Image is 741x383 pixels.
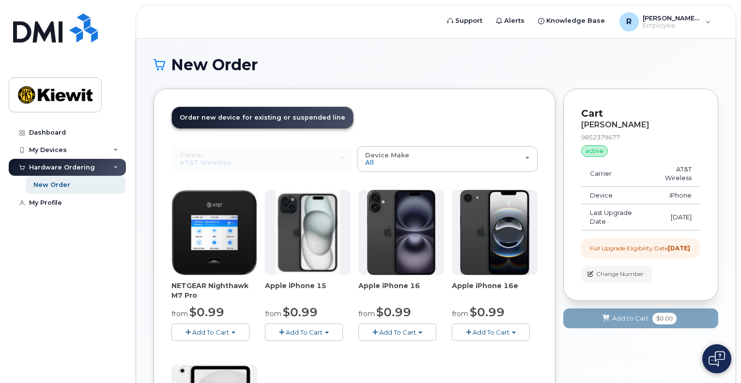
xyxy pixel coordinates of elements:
[283,305,318,319] span: $0.99
[709,351,725,367] img: Open chat
[376,305,411,319] span: $0.99
[357,146,538,171] button: Device Make All
[452,309,468,318] small: from
[452,323,530,340] button: Add To Cart
[652,313,677,324] span: $0.00
[668,245,690,252] strong: [DATE]
[581,161,646,187] td: Carrier
[452,281,538,300] div: Apple iPhone 16e
[460,190,530,275] img: iphone16e.png
[265,281,351,300] div: Apple iPhone 15
[265,323,343,340] button: Add To Cart
[581,121,700,129] div: [PERSON_NAME]
[473,328,509,336] span: Add To Cart
[189,305,224,319] span: $0.99
[646,161,700,187] td: AT&T Wireless
[171,281,257,300] div: NETGEAR Nighthawk M7 Pro
[286,328,323,336] span: Add To Cart
[379,328,416,336] span: Add To Cart
[358,281,444,300] div: Apple iPhone 16
[172,190,257,275] img: nighthawk_m7_pro.png
[563,308,718,328] button: Add to Cart $0.00
[581,145,608,157] div: active
[612,314,648,323] span: Add to Cart
[192,328,229,336] span: Add To Cart
[581,187,646,204] td: Device
[581,133,700,141] div: 9852379677
[365,158,374,166] span: All
[367,190,435,275] img: iphone_16_plus.png
[276,190,340,275] img: iphone15.jpg
[581,204,646,230] td: Last Upgrade Date
[470,305,505,319] span: $0.99
[358,309,375,318] small: from
[171,323,249,340] button: Add To Cart
[596,270,644,278] span: Change Number
[581,266,652,283] button: Change Number
[171,309,188,318] small: from
[590,244,690,252] div: Full Upgrade Eligibility Date
[358,323,436,340] button: Add To Cart
[365,151,409,159] span: Device Make
[265,309,281,318] small: from
[646,187,700,204] td: iPhone
[180,114,345,121] span: Order new device for existing or suspended line
[154,56,718,73] h1: New Order
[581,107,700,121] p: Cart
[646,204,700,230] td: [DATE]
